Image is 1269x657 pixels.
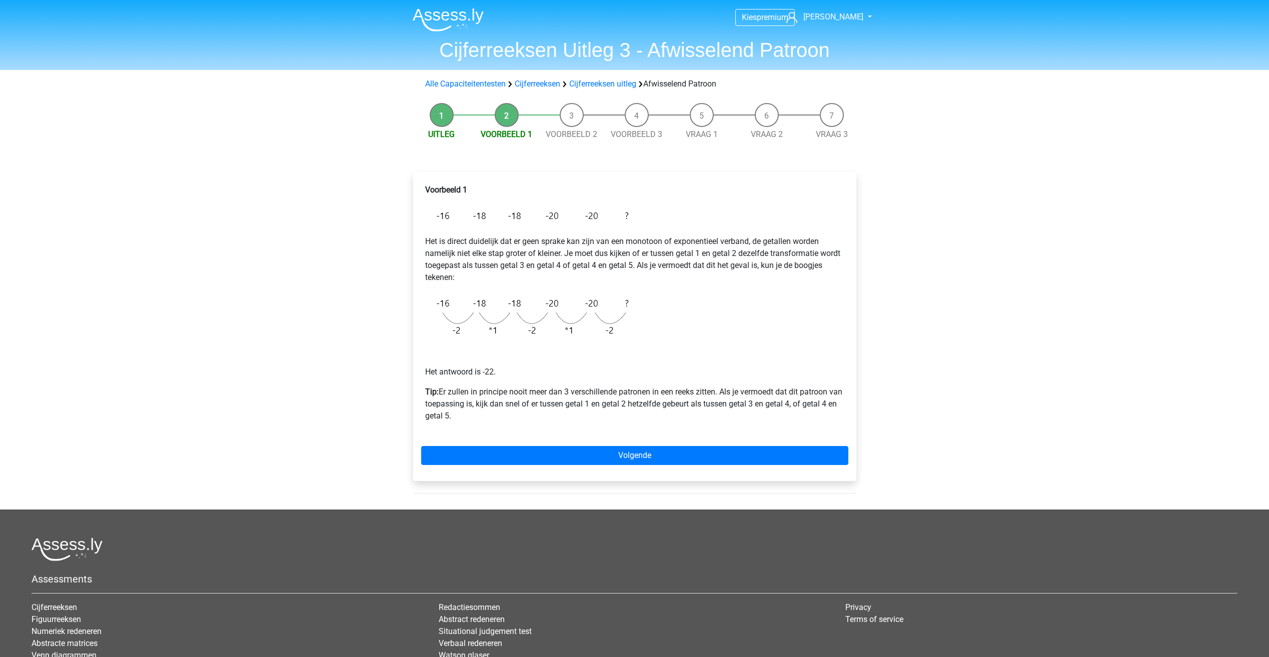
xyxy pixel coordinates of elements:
[439,638,502,648] a: Verbaal redeneren
[32,626,102,636] a: Numeriek redeneren
[425,235,844,283] p: Het is direct duidelijk dat er geen sprake kan zijn van een monotoon of exponentieel verband, de ...
[32,614,81,624] a: Figuurreeksen
[782,11,864,23] a: [PERSON_NAME]
[515,79,560,88] a: Cijferreeksen
[425,291,634,342] img: Alternating_Example_1_2.png
[425,185,467,194] b: Voorbeeld 1
[439,602,500,612] a: Redactiesommen
[686,129,718,139] a: Vraag 1
[757,12,788,22] span: premium
[413,8,484,31] img: Assessly
[803,12,863,21] span: [PERSON_NAME]
[439,626,532,636] a: Situational judgement test
[428,129,455,139] a: Uitleg
[32,638,98,648] a: Abstracte matrices
[32,602,77,612] a: Cijferreeksen
[751,129,783,139] a: Vraag 2
[816,129,848,139] a: Vraag 3
[546,129,597,139] a: Voorbeeld 2
[845,602,871,612] a: Privacy
[736,10,794,24] a: Kiespremium
[611,129,662,139] a: Voorbeeld 3
[425,387,439,396] b: Tip:
[421,446,848,465] a: Volgende
[425,204,634,227] img: Alternating_Example_1.png
[425,386,844,422] p: Er zullen in principe nooit meer dan 3 verschillende patronen in een reeks zitten. Als je vermoed...
[742,12,757,22] span: Kies
[32,537,103,561] img: Assessly logo
[405,38,865,62] h1: Cijferreeksen Uitleg 3 - Afwisselend Patroon
[481,129,532,139] a: Voorbeeld 1
[439,614,505,624] a: Abstract redeneren
[845,614,903,624] a: Terms of service
[32,573,1237,585] h5: Assessments
[425,79,506,88] a: Alle Capaciteitentesten
[425,342,844,378] p: Het antwoord is -22.
[569,79,636,88] a: Cijferreeksen uitleg
[421,78,848,90] div: Afwisselend Patroon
